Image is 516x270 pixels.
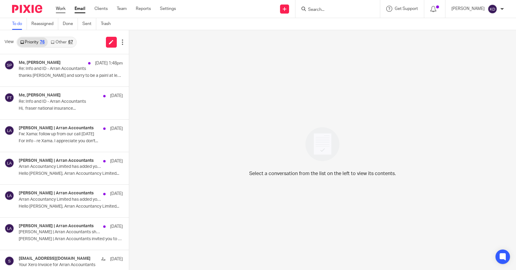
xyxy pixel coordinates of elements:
[110,224,123,230] p: [DATE]
[301,123,343,165] img: image
[19,106,123,111] p: Hi, fraser national insurance...
[307,7,362,13] input: Search
[5,126,14,135] img: svg%3E
[19,237,123,242] p: [PERSON_NAME] | Arran Accountants invited you to edit a...
[5,256,14,266] img: svg%3E
[56,6,65,12] a: Work
[19,60,61,65] h4: Me, [PERSON_NAME]
[48,37,76,47] a: Other67
[19,204,123,209] p: Hello [PERSON_NAME], Arran Accountancy Limited...
[110,93,123,99] p: [DATE]
[95,60,123,66] p: [DATE] 1:48pm
[19,93,61,98] h4: Me, [PERSON_NAME]
[94,6,108,12] a: Clients
[110,256,123,262] p: [DATE]
[12,18,27,30] a: To do
[451,6,485,12] p: [PERSON_NAME]
[395,7,418,11] span: Get Support
[117,6,127,12] a: Team
[5,158,14,168] img: svg%3E
[488,4,497,14] img: svg%3E
[19,164,102,169] p: Arran Accountancy Limited has added you as a Xama Onboarding user
[101,18,115,30] a: Trash
[136,6,151,12] a: Reports
[19,197,102,202] p: Arran Accountancy Limited has added you as a Xama Onboarding user
[75,6,85,12] a: Email
[19,224,94,229] h4: [PERSON_NAME] | Arran Accountants
[19,262,102,268] p: Your Xero Invoice for Arran Accountants
[19,158,94,163] h4: [PERSON_NAME] | Arran Accountants
[5,224,14,233] img: svg%3E
[82,18,96,30] a: Sent
[19,132,102,137] p: Fw: Xama: follow up from our call [DATE]
[19,230,102,235] p: [PERSON_NAME] | Arran Accountants shared "Xero recharges April [DATE]" with you
[31,18,58,30] a: Reassigned
[19,171,123,176] p: Hello [PERSON_NAME], Arran Accountancy Limited...
[17,37,48,47] a: Priority76
[5,93,14,102] img: svg%3E
[12,5,42,13] img: Pixie
[5,191,14,200] img: svg%3E
[110,191,123,197] p: [DATE]
[5,60,14,70] img: svg%3E
[19,66,102,71] p: Re: Info and ID - Arran Accountants
[5,39,14,45] span: View
[19,99,102,104] p: Re: Info and ID - Arran Accountants
[63,18,78,30] a: Done
[19,73,123,78] p: thanks [PERSON_NAME] and sorry to be a pain! at least...
[19,191,94,196] h4: [PERSON_NAME] | Arran Accountants
[110,158,123,164] p: [DATE]
[19,139,123,144] p: For info - re Xama. I appreciate you don't...
[249,170,396,177] p: Select a conversation from the list on the left to view its contents.
[19,256,91,261] h4: [EMAIL_ADDRESS][DOMAIN_NAME]
[68,40,73,44] div: 67
[19,126,94,131] h4: [PERSON_NAME] | Arran Accountants
[40,40,45,44] div: 76
[110,126,123,132] p: [DATE]
[160,6,176,12] a: Settings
